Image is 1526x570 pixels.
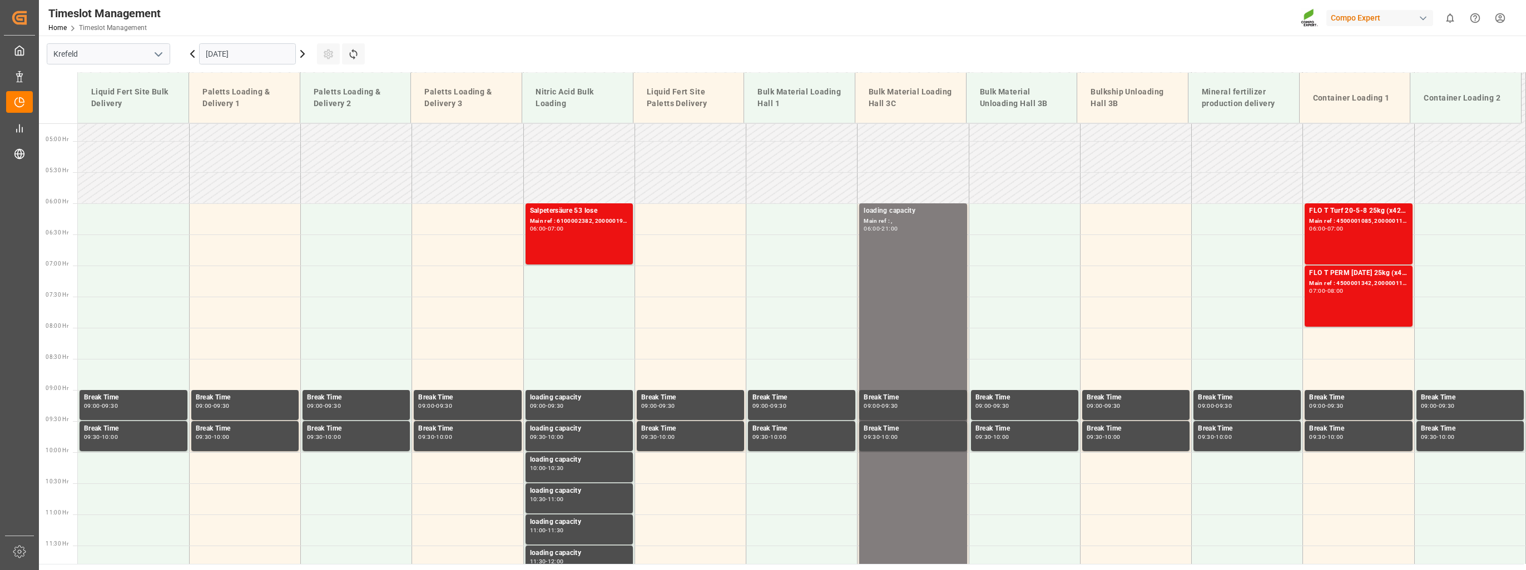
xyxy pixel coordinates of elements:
div: loading capacity [530,517,628,528]
div: Main ref : , [864,217,962,226]
div: 09:30 [864,434,880,439]
div: - [1325,434,1327,439]
div: loading capacity [530,392,628,403]
div: 09:30 [1439,403,1455,408]
div: 10:00 [1439,434,1455,439]
div: - [1325,288,1327,293]
div: Container Loading 1 [1309,88,1401,108]
button: open menu [150,46,166,63]
div: 08:00 [1327,288,1344,293]
div: Break Time [1309,392,1408,403]
div: 10:30 [548,466,564,471]
div: - [546,497,547,502]
div: 11:30 [530,559,546,564]
div: Bulk Material Loading Hall 3C [864,82,957,114]
a: Home [48,24,67,32]
div: 09:00 [84,403,100,408]
div: 09:30 [770,403,786,408]
button: show 0 new notifications [1438,6,1463,31]
div: 10:30 [530,497,546,502]
div: Break Time [307,423,405,434]
div: 09:00 [1087,403,1103,408]
div: 09:30 [102,403,118,408]
div: Break Time [641,392,740,403]
div: Break Time [196,423,294,434]
span: 05:00 Hr [46,136,68,142]
div: 10:00 [102,434,118,439]
div: 09:30 [1327,403,1344,408]
div: loading capacity [530,423,628,434]
div: Break Time [641,423,740,434]
div: Break Time [1087,423,1185,434]
span: 09:00 Hr [46,385,68,391]
div: loading capacity [530,486,628,497]
div: 07:00 [1309,288,1325,293]
div: 09:00 [1309,403,1325,408]
span: 10:30 Hr [46,478,68,484]
div: Break Time [1421,423,1519,434]
div: - [1436,403,1438,408]
div: Liquid Fert Site Paletts Delivery [642,82,735,114]
span: 06:00 Hr [46,198,68,204]
div: Break Time [84,423,183,434]
div: 09:30 [530,434,546,439]
button: Compo Expert [1326,7,1438,28]
div: - [880,403,881,408]
input: Type to search/select [47,43,170,64]
div: Main ref : 4500001342, 2000001103 [1309,279,1408,288]
div: 09:00 [307,403,323,408]
div: Salpetersäure 53 lose [530,206,628,217]
div: 09:30 [993,403,1009,408]
div: 10:00 [548,434,564,439]
div: Bulk Material Loading Hall 1 [753,82,846,114]
div: 09:30 [1198,434,1214,439]
div: 11:00 [548,497,564,502]
span: 07:30 Hr [46,292,68,298]
div: 09:30 [1309,434,1325,439]
div: 09:30 [418,434,434,439]
div: Timeslot Management [48,5,161,22]
span: 07:00 Hr [46,261,68,267]
div: 09:00 [975,403,992,408]
div: 07:00 [548,226,564,231]
img: Screenshot%202023-09-29%20at%2010.02.21.png_1712312052.png [1301,8,1319,28]
div: 09:00 [864,403,880,408]
span: 11:30 Hr [46,541,68,547]
div: 09:00 [752,403,769,408]
div: 10:00 [1216,434,1232,439]
div: 06:00 [864,226,880,231]
div: - [1214,403,1216,408]
div: 07:00 [1327,226,1344,231]
div: 09:00 [196,403,212,408]
div: - [546,559,547,564]
div: Nitric Acid Bulk Loading [531,82,624,114]
div: Break Time [864,392,962,403]
div: 09:30 [1421,434,1437,439]
div: - [769,403,770,408]
div: - [212,403,214,408]
div: 10:00 [436,434,452,439]
span: 09:30 Hr [46,416,68,422]
div: - [1214,434,1216,439]
div: 09:30 [84,434,100,439]
div: 10:00 [659,434,675,439]
div: - [657,434,659,439]
div: Break Time [1198,392,1296,403]
span: 08:00 Hr [46,323,68,329]
div: 09:30 [214,403,230,408]
div: - [1325,226,1327,231]
div: - [323,434,325,439]
div: Break Time [1198,423,1296,434]
div: 09:30 [881,403,898,408]
div: - [546,403,547,408]
div: - [880,434,881,439]
div: 10:00 [993,434,1009,439]
div: 09:00 [530,403,546,408]
div: Break Time [752,423,851,434]
div: 09:00 [641,403,657,408]
div: - [880,226,881,231]
div: 09:30 [975,434,992,439]
span: 08:30 Hr [46,354,68,360]
div: Paletts Loading & Delivery 2 [309,82,402,114]
div: - [1103,434,1104,439]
